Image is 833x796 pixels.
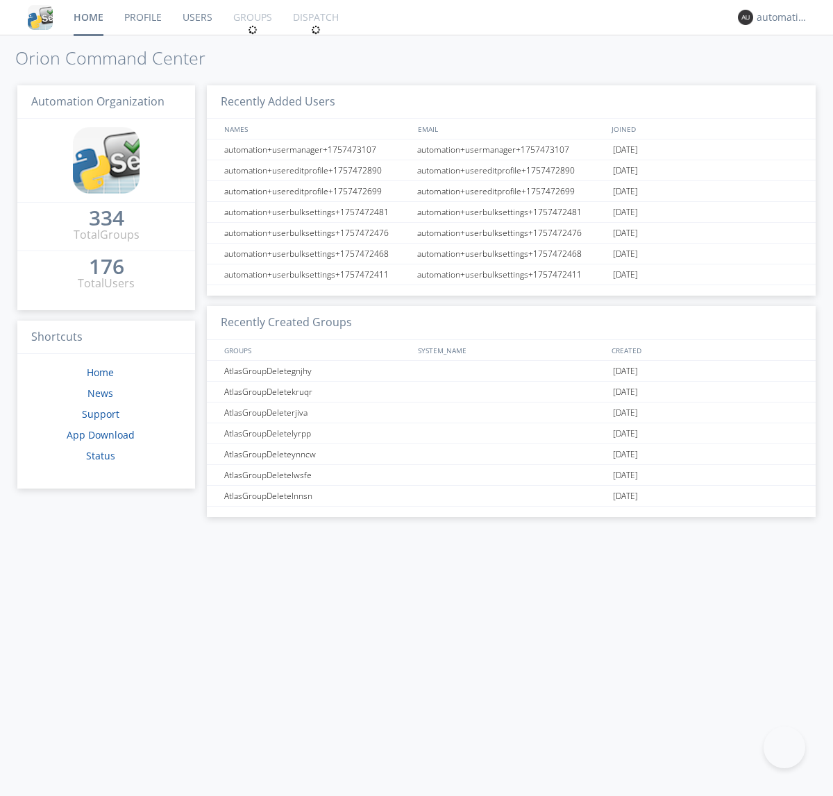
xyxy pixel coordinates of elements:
[221,361,413,381] div: AtlasGroupDeletegnjhy
[613,264,638,285] span: [DATE]
[414,264,609,285] div: automation+userbulksettings+1757472411
[207,160,816,181] a: automation+usereditprofile+1757472890automation+usereditprofile+1757472890[DATE]
[613,423,638,444] span: [DATE]
[207,223,816,244] a: automation+userbulksettings+1757472476automation+userbulksettings+1757472476[DATE]
[74,227,140,243] div: Total Groups
[613,223,638,244] span: [DATE]
[613,139,638,160] span: [DATE]
[207,244,816,264] a: automation+userbulksettings+1757472468automation+userbulksettings+1757472468[DATE]
[89,260,124,276] a: 176
[613,444,638,465] span: [DATE]
[613,403,638,423] span: [DATE]
[757,10,809,24] div: automation+atlas0003
[414,244,609,264] div: automation+userbulksettings+1757472468
[207,181,816,202] a: automation+usereditprofile+1757472699automation+usereditprofile+1757472699[DATE]
[221,244,413,264] div: automation+userbulksettings+1757472468
[89,260,124,273] div: 176
[221,223,413,243] div: automation+userbulksettings+1757472476
[613,465,638,486] span: [DATE]
[207,361,816,382] a: AtlasGroupDeletegnjhy[DATE]
[73,127,140,194] img: cddb5a64eb264b2086981ab96f4c1ba7
[207,465,816,486] a: AtlasGroupDeletelwsfe[DATE]
[613,382,638,403] span: [DATE]
[31,94,165,109] span: Automation Organization
[221,444,413,464] div: AtlasGroupDeleteynncw
[414,139,609,160] div: automation+usermanager+1757473107
[414,202,609,222] div: automation+userbulksettings+1757472481
[207,264,816,285] a: automation+userbulksettings+1757472411automation+userbulksettings+1757472411[DATE]
[414,119,608,139] div: EMAIL
[89,211,124,227] a: 334
[87,387,113,400] a: News
[414,181,609,201] div: automation+usereditprofile+1757472699
[613,486,638,507] span: [DATE]
[82,407,119,421] a: Support
[221,139,413,160] div: automation+usermanager+1757473107
[311,25,321,35] img: spin.svg
[78,276,135,291] div: Total Users
[207,202,816,223] a: automation+userbulksettings+1757472481automation+userbulksettings+1757472481[DATE]
[764,727,805,768] iframe: Toggle Customer Support
[17,321,195,355] h3: Shortcuts
[221,119,411,139] div: NAMES
[248,25,258,35] img: spin.svg
[207,423,816,444] a: AtlasGroupDeletelyrpp[DATE]
[207,382,816,403] a: AtlasGroupDeletekruqr[DATE]
[221,340,411,360] div: GROUPS
[207,403,816,423] a: AtlasGroupDeleterjiva[DATE]
[207,139,816,160] a: automation+usermanager+1757473107automation+usermanager+1757473107[DATE]
[608,340,802,360] div: CREATED
[608,119,802,139] div: JOINED
[613,244,638,264] span: [DATE]
[207,486,816,507] a: AtlasGroupDeletelnnsn[DATE]
[221,202,413,222] div: automation+userbulksettings+1757472481
[87,366,114,379] a: Home
[221,486,413,506] div: AtlasGroupDeletelnnsn
[207,306,816,340] h3: Recently Created Groups
[221,423,413,443] div: AtlasGroupDeletelyrpp
[221,382,413,402] div: AtlasGroupDeletekruqr
[86,449,115,462] a: Status
[613,181,638,202] span: [DATE]
[414,160,609,180] div: automation+usereditprofile+1757472890
[613,202,638,223] span: [DATE]
[28,5,53,30] img: cddb5a64eb264b2086981ab96f4c1ba7
[207,85,816,119] h3: Recently Added Users
[221,264,413,285] div: automation+userbulksettings+1757472411
[221,465,413,485] div: AtlasGroupDeletelwsfe
[221,160,413,180] div: automation+usereditprofile+1757472890
[414,340,608,360] div: SYSTEM_NAME
[414,223,609,243] div: automation+userbulksettings+1757472476
[221,403,413,423] div: AtlasGroupDeleterjiva
[67,428,135,441] a: App Download
[738,10,753,25] img: 373638.png
[207,444,816,465] a: AtlasGroupDeleteynncw[DATE]
[613,160,638,181] span: [DATE]
[89,211,124,225] div: 334
[613,361,638,382] span: [DATE]
[221,181,413,201] div: automation+usereditprofile+1757472699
